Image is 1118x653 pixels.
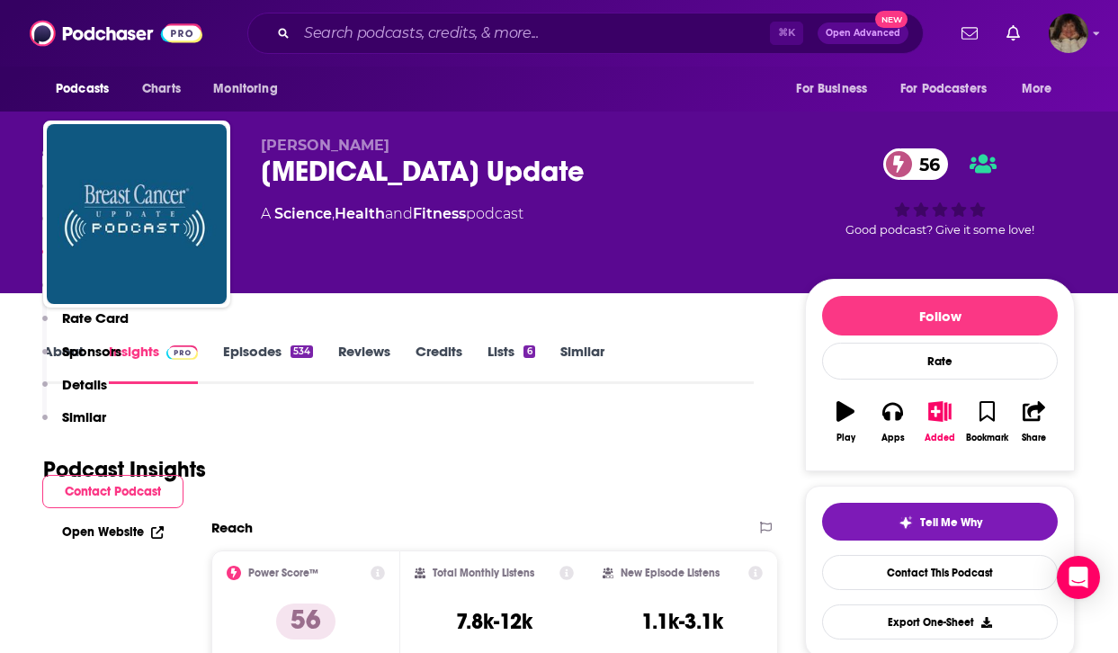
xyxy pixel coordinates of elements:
[247,13,924,54] div: Search podcasts, credits, & more...
[142,76,181,102] span: Charts
[433,567,534,579] h2: Total Monthly Listens
[332,205,335,222] span: ,
[338,343,390,384] a: Reviews
[822,604,1058,640] button: Export One-Sheet
[822,343,1058,380] div: Rate
[1022,76,1052,102] span: More
[42,408,106,442] button: Similar
[413,205,466,222] a: Fitness
[335,205,385,222] a: Health
[487,343,534,384] a: Lists6
[62,408,106,425] p: Similar
[274,205,332,222] a: Science
[291,345,313,358] div: 534
[920,515,982,530] span: Tell Me Why
[1011,389,1058,454] button: Share
[213,76,277,102] span: Monitoring
[1049,13,1088,53] button: Show profile menu
[416,343,462,384] a: Credits
[276,604,335,640] p: 56
[42,475,183,508] button: Contact Podcast
[822,503,1058,541] button: tell me why sparkleTell Me Why
[223,343,313,384] a: Episodes534
[917,389,963,454] button: Added
[42,343,121,376] button: Sponsors
[818,22,908,44] button: Open AdvancedNew
[770,22,803,45] span: ⌘ K
[822,296,1058,335] button: Follow
[883,148,949,180] a: 56
[826,29,900,38] span: Open Advanced
[560,343,604,384] a: Similar
[889,72,1013,106] button: open menu
[62,524,164,540] a: Open Website
[43,72,132,106] button: open menu
[261,137,389,154] span: [PERSON_NAME]
[881,433,905,443] div: Apps
[261,203,523,225] div: A podcast
[822,555,1058,590] a: Contact This Podcast
[47,124,227,304] img: Breast Cancer Update
[1049,13,1088,53] img: User Profile
[869,389,916,454] button: Apps
[248,567,318,579] h2: Power Score™
[1049,13,1088,53] span: Logged in as angelport
[900,76,987,102] span: For Podcasters
[62,343,121,360] p: Sponsors
[999,18,1027,49] a: Show notifications dropdown
[963,389,1010,454] button: Bookmark
[805,137,1075,248] div: 56Good podcast? Give it some love!
[385,205,413,222] span: and
[523,345,534,358] div: 6
[130,72,192,106] a: Charts
[1057,556,1100,599] div: Open Intercom Messenger
[211,519,253,536] h2: Reach
[1009,72,1075,106] button: open menu
[822,389,869,454] button: Play
[901,148,949,180] span: 56
[875,11,908,28] span: New
[845,223,1034,237] span: Good podcast? Give it some love!
[641,608,723,635] h3: 1.1k-3.1k
[836,433,855,443] div: Play
[954,18,985,49] a: Show notifications dropdown
[201,72,300,106] button: open menu
[966,433,1008,443] div: Bookmark
[783,72,890,106] button: open menu
[42,376,107,409] button: Details
[796,76,867,102] span: For Business
[621,567,720,579] h2: New Episode Listens
[297,19,770,48] input: Search podcasts, credits, & more...
[30,16,202,50] img: Podchaser - Follow, Share and Rate Podcasts
[925,433,955,443] div: Added
[456,608,532,635] h3: 7.8k-12k
[1022,433,1046,443] div: Share
[899,515,913,530] img: tell me why sparkle
[62,376,107,393] p: Details
[56,76,109,102] span: Podcasts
